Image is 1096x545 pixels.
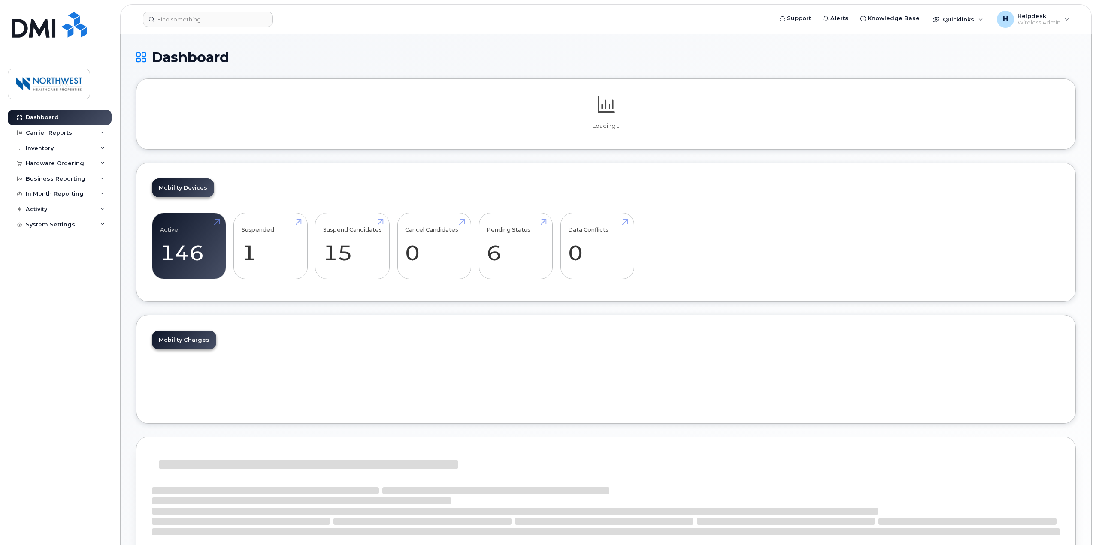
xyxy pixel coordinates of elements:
p: Loading... [152,122,1060,130]
a: Mobility Charges [152,331,216,349]
a: Suspend Candidates 15 [323,218,382,274]
a: Suspended 1 [242,218,300,274]
a: Mobility Devices [152,178,214,197]
a: Pending Status 6 [487,218,545,274]
a: Cancel Candidates 0 [405,218,463,274]
h1: Dashboard [136,50,1076,65]
a: Data Conflicts 0 [568,218,626,274]
a: Active 146 [160,218,218,274]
